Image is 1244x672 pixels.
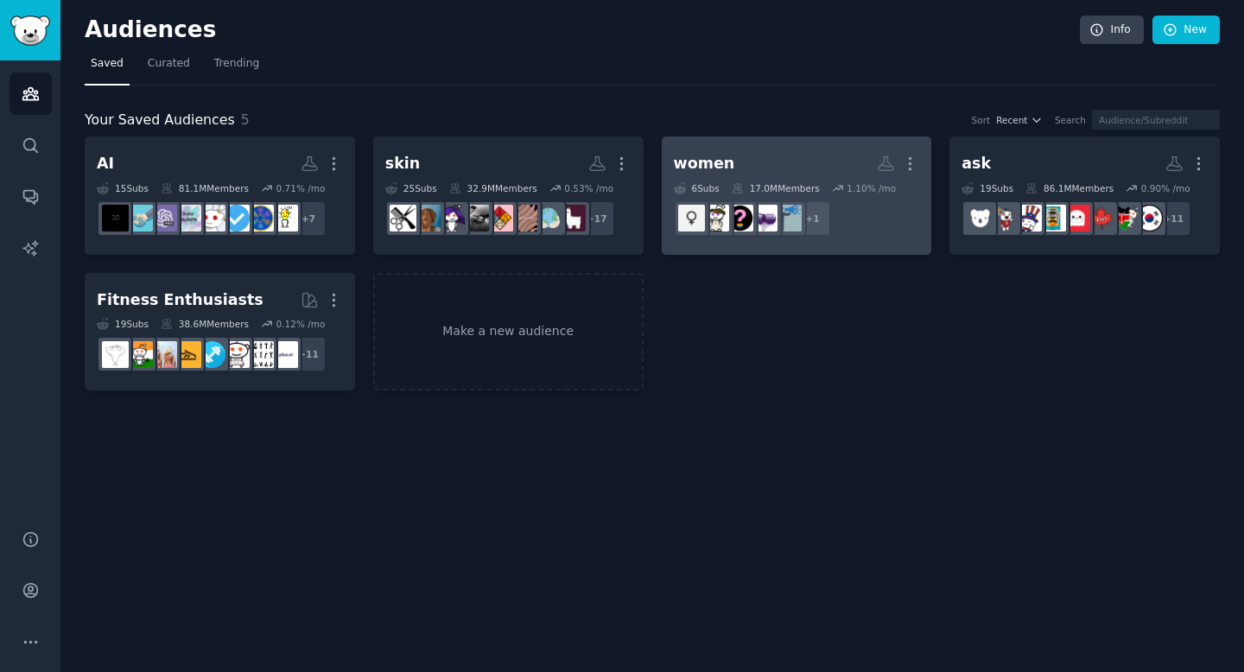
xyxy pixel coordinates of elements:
[175,205,201,231] img: indiehackers
[1039,205,1066,231] img: AskABrit
[1080,16,1144,45] a: Info
[1088,205,1114,231] img: AskCanada
[223,341,250,368] img: intermittentfasting
[1055,114,1086,126] div: Search
[385,182,437,194] div: 25 Sub s
[102,205,129,231] img: ArtificialInteligence
[972,114,991,126] div: Sort
[996,114,1027,126] span: Recent
[161,182,249,194] div: 81.1M Members
[85,136,355,255] a: AI15Subs81.1MMembers0.71% /mo+7lifehacksLifeProTipsgetdisciplinedproductivityindiehackersChatGPTP...
[1092,110,1220,130] input: Audience/Subreddit
[678,205,705,231] img: women
[732,182,820,194] div: 17.0M Members
[97,153,114,174] div: AI
[414,205,441,231] img: curlyhair
[579,200,615,237] div: + 17
[1152,16,1220,45] a: New
[199,341,225,368] img: beginnerfitness
[126,341,153,368] img: Fitness_India
[373,273,644,391] a: Make a new audience
[247,341,274,368] img: Exercise
[1015,205,1042,231] img: AskAnAmerican
[85,16,1080,44] h2: Audiences
[991,205,1018,231] img: AskACanadian
[199,205,225,231] img: productivity
[1155,200,1191,237] div: + 11
[564,182,613,194] div: 0.53 % /mo
[1112,205,1139,231] img: Kenya
[962,182,1013,194] div: 19 Sub s
[241,111,250,128] span: 5
[486,205,513,231] img: HaircareScience
[373,136,644,255] a: skin25Subs32.9MMembers0.53% /mo+17femalehairadviceHFYlonghairHaircareScienceBlackHairHairDyecurly...
[290,200,327,237] div: + 7
[223,205,250,231] img: getdisciplined
[390,205,416,231] img: Hair
[727,205,753,231] img: AskIndianWomen
[795,200,831,237] div: + 1
[102,341,129,368] img: Fitness
[438,205,465,231] img: HairDye
[97,318,149,330] div: 19 Sub s
[1141,182,1190,194] div: 0.90 % /mo
[126,205,153,231] img: technology
[247,205,274,231] img: LifeProTips
[962,153,991,174] div: ask
[208,50,265,86] a: Trending
[662,136,932,255] a: women6Subs17.0MMembers1.10% /mo+1AdvicePurplePillDebateAskIndianWomenTwoXChromosomeswomen
[142,50,196,86] a: Curated
[996,114,1043,126] button: Recent
[449,182,537,194] div: 32.9M Members
[148,56,190,72] span: Curated
[751,205,777,231] img: PurplePillDebate
[97,182,149,194] div: 15 Sub s
[462,205,489,231] img: BlackHair
[85,50,130,86] a: Saved
[85,110,235,131] span: Your Saved Audiences
[674,182,720,194] div: 6 Sub s
[97,289,263,311] div: Fitness Enthusiasts
[214,56,259,72] span: Trending
[161,318,249,330] div: 38.6M Members
[290,336,327,372] div: + 11
[150,205,177,231] img: ChatGPTPro
[1025,182,1114,194] div: 86.1M Members
[949,136,1220,255] a: ask19Subs86.1MMembers0.90% /mo+11Living_in_KoreaKenyaAskCanadasingaporeAskABritAskAnAmericanAskAC...
[775,205,802,231] img: Advice
[385,153,421,174] div: skin
[1063,205,1090,231] img: singapore
[967,205,993,231] img: AskAnAustralian
[271,341,298,368] img: Plus
[847,182,896,194] div: 1.10 % /mo
[674,153,735,174] div: women
[535,205,562,231] img: HFY
[271,205,298,231] img: lifehacks
[10,16,50,46] img: GummySearch logo
[91,56,124,72] span: Saved
[85,273,355,391] a: Fitness Enthusiasts19Subs38.6MMembers0.12% /mo+11PlusExerciseintermittentfastingbeginnerfitnessxx...
[702,205,729,231] img: TwoXChromosomes
[175,341,201,368] img: xxfitness
[276,318,325,330] div: 0.12 % /mo
[511,205,537,231] img: longhair
[150,341,177,368] img: PetiteFitness
[276,182,325,194] div: 0.71 % /mo
[559,205,586,231] img: femalehairadvice
[1136,205,1163,231] img: Living_in_Korea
